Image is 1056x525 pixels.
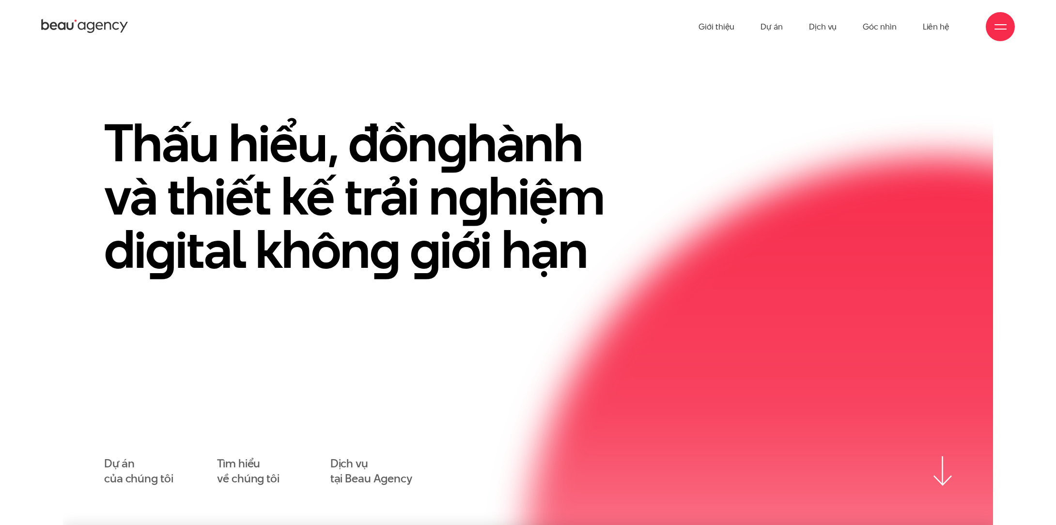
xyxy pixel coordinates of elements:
en: g [458,160,488,232]
a: Dịch vụtại Beau Agency [330,456,412,486]
en: g [370,213,400,286]
h1: Thấu hiểu, đồn hành và thiết kế trải n hiệm di ital khôn iới hạn [104,116,637,276]
en: g [145,213,175,286]
a: Dự áncủa chúng tôi [104,456,173,486]
en: g [410,213,440,286]
en: g [437,107,467,179]
a: Tìm hiểuvề chúng tôi [217,456,280,486]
